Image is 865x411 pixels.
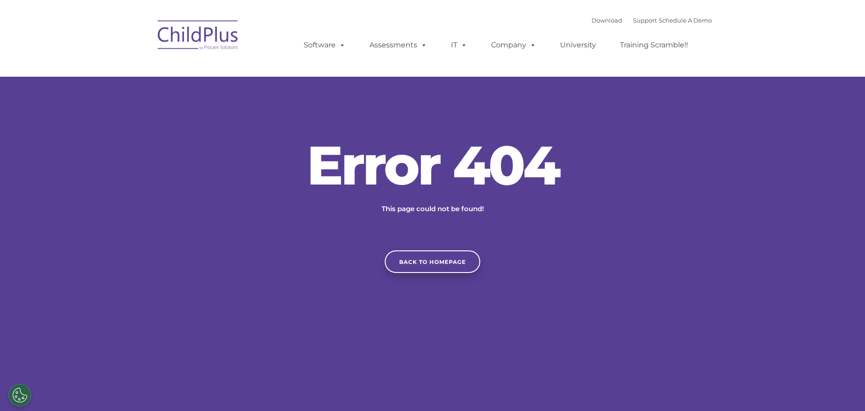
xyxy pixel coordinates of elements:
button: Cookies Settings [9,384,31,406]
a: Company [482,36,545,54]
h2: Error 404 [297,138,568,192]
a: Download [592,17,622,24]
a: IT [442,36,476,54]
a: Training Scramble!! [611,36,697,54]
a: Software [295,36,355,54]
a: Back to homepage [385,250,480,273]
p: This page could not be found! [338,203,527,214]
a: Assessments [360,36,436,54]
a: Schedule A Demo [659,17,712,24]
a: Support [633,17,657,24]
a: University [551,36,605,54]
img: ChildPlus by Procare Solutions [153,14,243,59]
font: | [592,17,712,24]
